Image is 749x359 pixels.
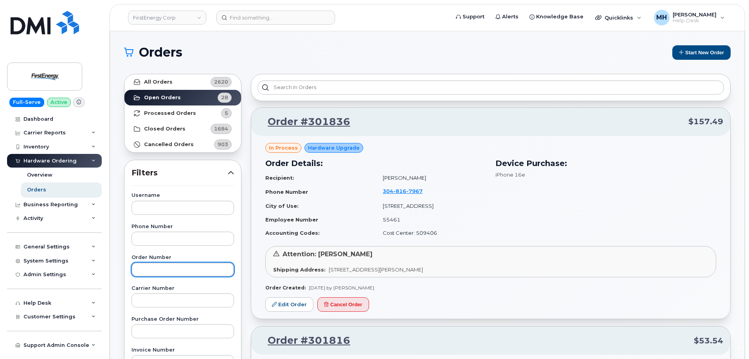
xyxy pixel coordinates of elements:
[715,325,743,353] iframe: Messenger Launcher
[376,213,486,227] td: 55461
[383,188,423,194] span: 304
[694,335,723,346] span: $53.54
[393,188,406,194] span: 816
[688,116,723,127] span: $157.49
[144,79,173,85] strong: All Orders
[131,286,234,291] label: Carrier Number
[376,226,486,240] td: Cost Center: 509406
[317,297,369,312] button: Cancel Order
[265,216,318,223] strong: Employee Number
[225,109,228,117] span: 5
[265,189,308,195] strong: Phone Number
[139,46,182,58] span: Orders
[131,224,234,229] label: Phone Number
[383,188,432,194] a: 3048167967
[265,157,486,169] h3: Order Details:
[124,74,241,90] a: All Orders2620
[495,171,525,178] span: iPhone 16e
[269,144,298,152] span: in process
[376,171,486,185] td: [PERSON_NAME]
[144,95,181,101] strong: Open Orders
[257,80,724,95] input: Search in orders
[131,167,228,179] span: Filters
[218,141,228,148] span: 903
[258,334,350,348] a: Order #301816
[131,193,234,198] label: Username
[124,121,241,137] a: Closed Orders1684
[376,199,486,213] td: [STREET_ADDRESS]
[131,317,234,322] label: Purchase Order Number
[144,141,194,148] strong: Cancelled Orders
[221,94,228,101] span: 28
[124,105,241,121] a: Processed Orders5
[273,266,326,273] strong: Shipping Address:
[309,285,374,291] span: [DATE] by [PERSON_NAME]
[265,297,313,312] a: Edit Order
[495,157,716,169] h3: Device Purchase:
[131,348,234,353] label: Invoice Number
[124,90,241,105] a: Open Orders28
[144,110,196,116] strong: Processed Orders
[672,45,731,60] button: Start New Order
[308,144,360,152] span: Hardware Upgrade
[214,125,228,132] span: 1684
[265,285,306,291] strong: Order Created:
[265,175,294,181] strong: Recipient:
[406,188,423,194] span: 7967
[283,250,373,258] span: Attention: [PERSON_NAME]
[265,203,299,209] strong: City of Use:
[214,78,228,86] span: 2620
[329,266,423,273] span: [STREET_ADDRESS][PERSON_NAME]
[124,137,241,152] a: Cancelled Orders903
[144,126,185,132] strong: Closed Orders
[258,115,350,129] a: Order #301836
[265,230,320,236] strong: Accounting Codes:
[131,255,234,260] label: Order Number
